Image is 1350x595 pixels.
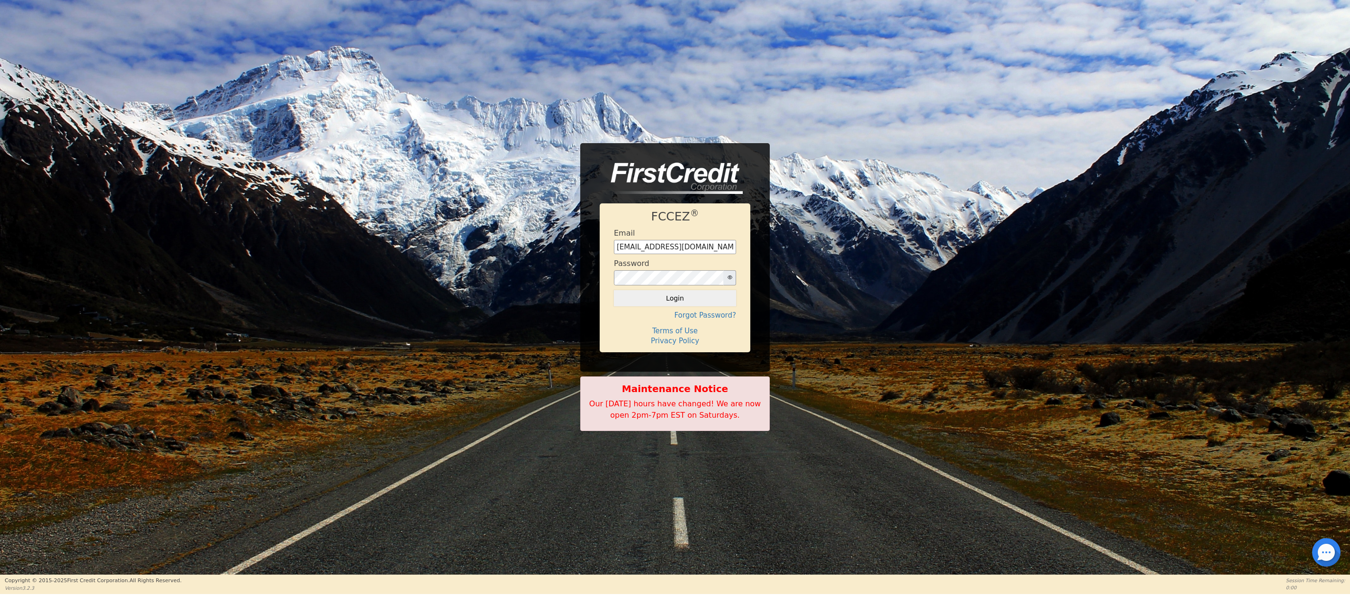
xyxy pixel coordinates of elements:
p: 0:00 [1286,584,1345,591]
h4: Forgot Password? [614,311,736,320]
h4: Password [614,259,649,268]
h4: Privacy Policy [614,337,736,345]
p: Session Time Remaining: [1286,577,1345,584]
input: Enter email [614,240,736,254]
span: All Rights Reserved. [129,577,181,584]
p: Version 3.2.3 [5,585,181,592]
input: password [614,270,724,285]
sup: ® [690,208,699,218]
b: Maintenance Notice [585,382,765,396]
p: Copyright © 2015- 2025 First Credit Corporation. [5,577,181,585]
img: logo-CMu_cnol.png [600,163,743,194]
span: Our [DATE] hours have changed! We are now open 2pm-7pm EST on Saturdays. [589,399,761,420]
h4: Email [614,229,635,238]
button: Login [614,290,736,306]
h1: FCCEZ [614,210,736,224]
h4: Terms of Use [614,327,736,335]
